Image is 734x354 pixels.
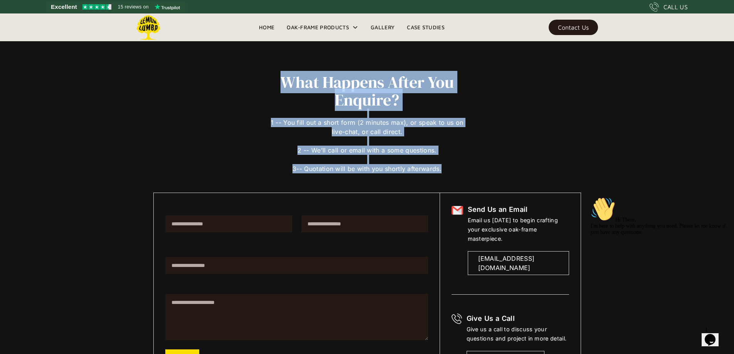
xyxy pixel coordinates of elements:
[280,13,364,41] div: Oak-Frame Products
[468,216,569,243] div: Email us [DATE] to begin crafting your exclusive oak-frame masterpiece.
[165,246,428,252] label: Phone number
[467,314,569,324] h6: Give Us a Call
[165,283,428,289] label: How can we help you ?
[118,2,149,12] span: 15 reviews on
[3,3,28,28] img: :wave:
[549,20,598,35] a: Contact Us
[46,2,185,12] a: See Lemon Lumba reviews on Trustpilot
[287,23,349,32] div: Oak-Frame Products
[468,251,569,275] a: [EMAIL_ADDRESS][DOMAIN_NAME]
[268,109,467,173] div: 1 -- You fill out a short form (2 minutes max), or speak to us on live-chat, or call direct. 2 --...
[478,254,559,272] div: [EMAIL_ADDRESS][DOMAIN_NAME]
[165,205,292,211] label: Name
[558,25,589,30] div: Contact Us
[51,2,77,12] span: Excellent
[468,205,569,215] h6: Send Us an Email
[253,22,280,33] a: Home
[301,205,428,211] label: E-mail
[467,325,569,343] div: Give us a call to discuss your questions and project in more detail.
[702,323,726,346] iframe: chat widget
[364,22,401,33] a: Gallery
[3,3,142,42] div: 👋Hi There,I'm here to help with anything you need. Please let me know if you have any questions.
[155,4,180,10] img: Trustpilot logo
[3,23,138,41] span: Hi There, I'm here to help with anything you need. Please let me know if you have any questions.
[268,73,467,109] h2: What Happens After You Enquire?
[588,194,726,319] iframe: chat widget
[82,4,111,10] img: Trustpilot 4.5 stars
[663,2,688,12] div: CALL US
[650,2,688,12] a: CALL US
[401,22,451,33] a: Case Studies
